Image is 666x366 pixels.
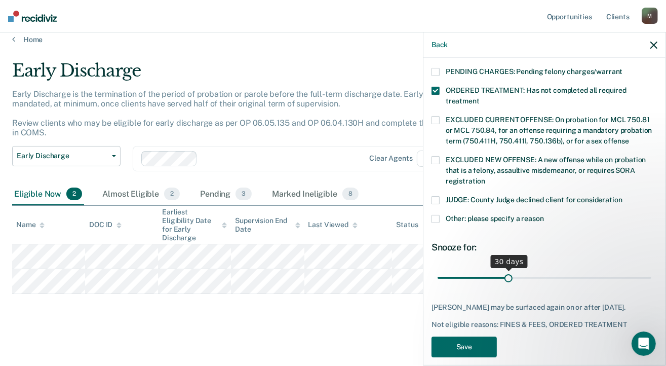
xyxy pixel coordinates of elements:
[8,11,57,22] img: Recidiviz
[100,184,182,206] div: Almost Eligible
[236,188,252,201] span: 3
[12,184,84,206] div: Eligible Now
[12,60,512,89] div: Early Discharge
[446,214,544,223] span: Other: please specify a reason
[164,188,180,201] span: 2
[491,255,528,268] div: 30 days
[446,196,622,204] span: JUDGE: County Judge declined client for consideration
[417,151,449,167] span: D2
[396,221,418,229] div: Status
[89,221,122,229] div: DOC ID
[12,89,511,138] p: Early Discharge is the termination of the period of probation or parole before the full-term disc...
[432,242,657,253] div: Snooze for:
[16,221,45,229] div: Name
[632,332,656,356] iframe: Intercom live chat
[432,41,448,49] button: Back
[432,303,657,312] div: [PERSON_NAME] may be surfaced again on or after [DATE].
[162,208,227,242] div: Earliest Eligibility Date for Early Discharge
[446,86,626,105] span: ORDERED TREATMENT: Has not completed all required treatment
[198,184,254,206] div: Pending
[446,156,646,185] span: EXCLUDED NEW OFFENSE: A new offense while on probation that is a felony, assaultive misdemeanor, ...
[17,152,108,160] span: Early Discharge
[308,221,358,229] div: Last Viewed
[446,67,622,76] span: PENDING CHARGES: Pending felony charges/warrant
[235,216,300,234] div: Supervision End Date
[66,188,82,201] span: 2
[270,184,361,206] div: Marked Ineligible
[12,35,654,44] a: Home
[432,320,657,329] div: Not eligible reasons: FINES & FEES, ORDERED TREATMENT
[432,337,497,357] button: Save
[369,154,412,163] div: Clear agents
[446,116,652,145] span: EXCLUDED CURRENT OFFENSE: On probation for MCL 750.81 or MCL 750.84, for an offense requiring a m...
[342,188,359,201] span: 8
[642,8,658,24] div: M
